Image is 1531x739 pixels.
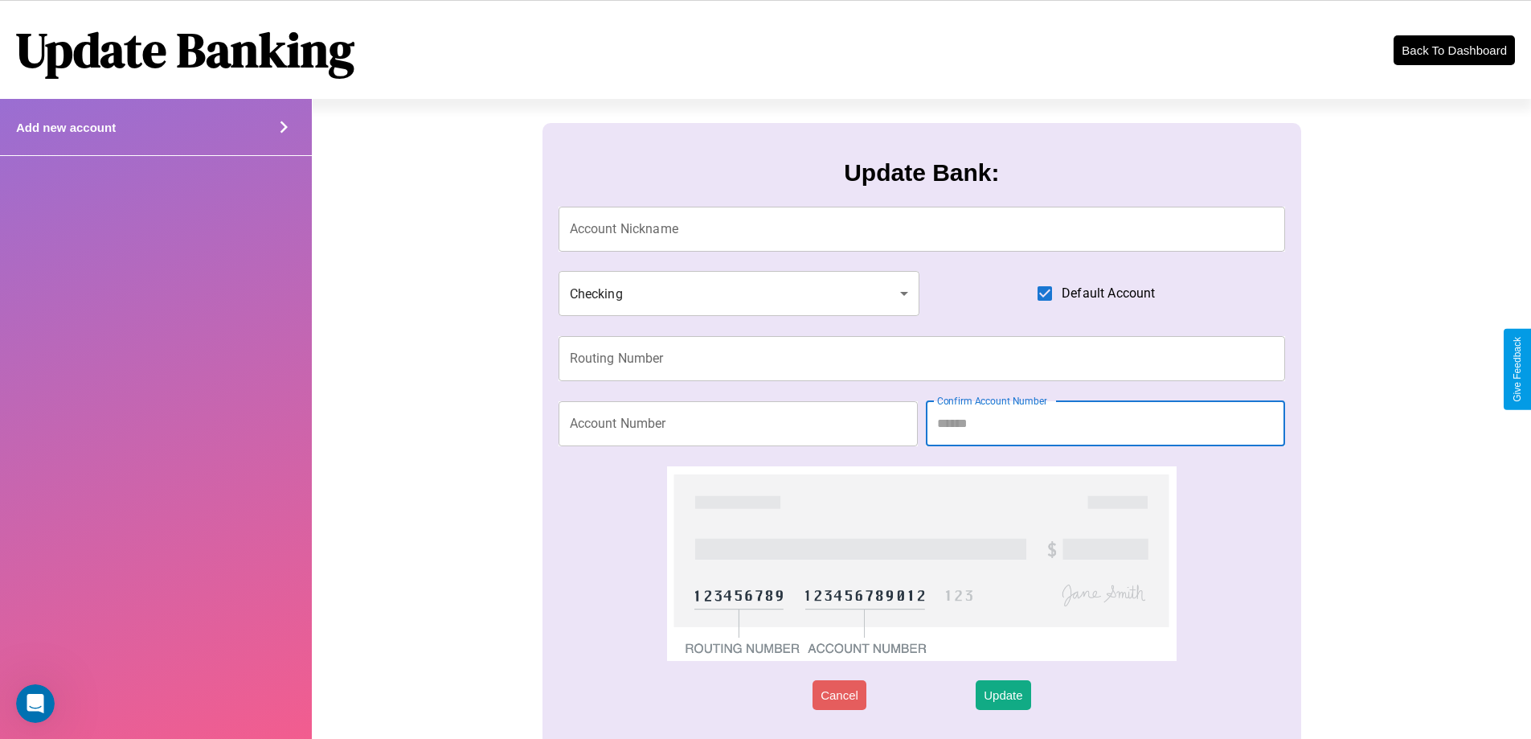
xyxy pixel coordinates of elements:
[16,121,116,134] h4: Add new account
[844,159,999,187] h3: Update Bank:
[559,271,920,316] div: Checking
[667,466,1176,661] img: check
[1512,337,1523,402] div: Give Feedback
[16,684,55,723] iframe: Intercom live chat
[1394,35,1515,65] button: Back To Dashboard
[937,394,1047,408] label: Confirm Account Number
[1062,284,1155,303] span: Default Account
[976,680,1030,710] button: Update
[16,17,354,83] h1: Update Banking
[813,680,866,710] button: Cancel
